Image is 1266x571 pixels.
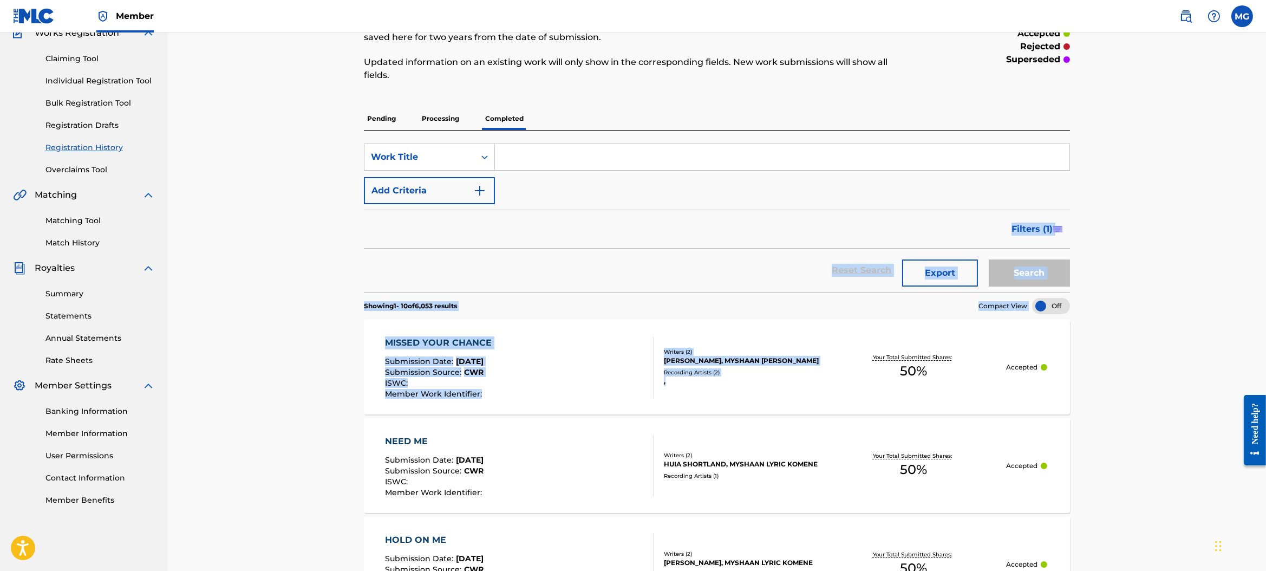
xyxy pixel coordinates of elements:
[364,418,1070,513] a: NEED MESubmission Date:[DATE]Submission Source:CWRISWC:Member Work Identifier:Writers (2)HUIA SHO...
[664,368,821,377] div: Recording Artists ( 2 )
[371,151,468,164] div: Work Title
[385,455,456,465] span: Submission Date :
[1005,216,1070,243] button: Filters (1)
[1208,10,1221,23] img: help
[385,466,464,476] span: Submission Source :
[45,53,155,64] a: Claiming Tool
[456,554,484,563] span: [DATE]
[385,336,497,349] div: MISSED YOUR CHANCE
[1006,560,1037,569] p: Accepted
[456,356,484,366] span: [DATE]
[364,107,399,130] p: Pending
[902,259,978,287] button: Export
[464,466,484,476] span: CWR
[35,189,77,202] span: Matching
[482,107,527,130] p: Completed
[364,177,495,204] button: Add Criteria
[664,451,821,459] div: Writers ( 2 )
[142,379,155,392] img: expand
[1203,5,1225,27] div: Help
[385,367,464,377] span: Submission Source :
[142,189,155,202] img: expand
[45,450,155,462] a: User Permissions
[1236,387,1266,474] iframe: Resource Center
[45,75,155,87] a: Individual Registration Tool
[13,379,26,392] img: Member Settings
[45,237,155,249] a: Match History
[1053,226,1062,232] img: filter
[664,348,821,356] div: Writers ( 2 )
[1179,10,1192,23] img: search
[1215,530,1222,562] div: Drag
[385,534,485,547] div: HOLD ON ME
[13,189,27,202] img: Matching
[45,288,155,300] a: Summary
[96,10,109,23] img: Top Rightsholder
[35,27,119,40] span: Works Registration
[45,428,155,439] a: Member Information
[45,215,155,226] a: Matching Tool
[1012,223,1053,236] span: Filters ( 1 )
[364,144,1070,292] form: Search Form
[1017,27,1060,40] p: accepted
[142,262,155,275] img: expand
[142,27,155,40] img: expand
[978,301,1027,311] span: Compact View
[900,361,927,381] span: 50 %
[873,550,955,559] p: Your Total Submitted Shares:
[385,378,410,388] span: ISWC :
[873,452,955,460] p: Your Total Submitted Shares:
[664,472,821,480] div: Recording Artists ( 1 )
[1006,362,1037,372] p: Accepted
[45,333,155,344] a: Annual Statements
[13,8,55,24] img: MLC Logo
[873,353,955,361] p: Your Total Submitted Shares:
[385,554,456,563] span: Submission Date :
[385,389,485,399] span: Member Work Identifier :
[35,379,112,392] span: Member Settings
[45,310,155,322] a: Statements
[45,142,155,153] a: Registration History
[1006,53,1060,66] p: superseded
[385,477,410,486] span: ISWC :
[385,435,485,448] div: NEED ME
[456,455,484,465] span: [DATE]
[45,472,155,484] a: Contact Information
[900,460,927,479] span: 50 %
[1212,519,1266,571] iframe: Chat Widget
[1020,40,1060,53] p: rejected
[35,262,75,275] span: Royalties
[45,120,155,131] a: Registration Drafts
[664,558,821,568] div: [PERSON_NAME], MYSHAAN LYRIC KOMENE
[45,164,155,176] a: Overclaims Tool
[45,406,155,417] a: Banking Information
[385,488,485,497] span: Member Work Identifier :
[1231,5,1253,27] div: User Menu
[45,98,155,109] a: Bulk Registration Tool
[364,320,1070,414] a: MISSED YOUR CHANCESubmission Date:[DATE]Submission Source:CWRISWC:Member Work Identifier:Writers ...
[664,459,821,469] div: HUIA SHORTLAND, MYSHAAN LYRIC KOMENE
[116,10,154,22] span: Member
[45,495,155,506] a: Member Benefits
[473,184,486,197] img: 9d2ae6d4665cec9f34b9.svg
[13,262,26,275] img: Royalties
[364,56,908,82] p: Updated information on an existing work will only show in the corresponding fields. New work subm...
[664,356,821,366] div: [PERSON_NAME], MYSHAAN [PERSON_NAME]
[1175,5,1197,27] a: Public Search
[13,27,27,40] img: Works Registration
[385,356,456,366] span: Submission Date :
[664,550,821,558] div: Writers ( 2 )
[1006,461,1037,471] p: Accepted
[45,355,155,366] a: Rate Sheets
[419,107,462,130] p: Processing
[364,301,457,311] p: Showing 1 - 10 of 6,053 results
[664,377,821,386] div: ,
[464,367,484,377] span: CWR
